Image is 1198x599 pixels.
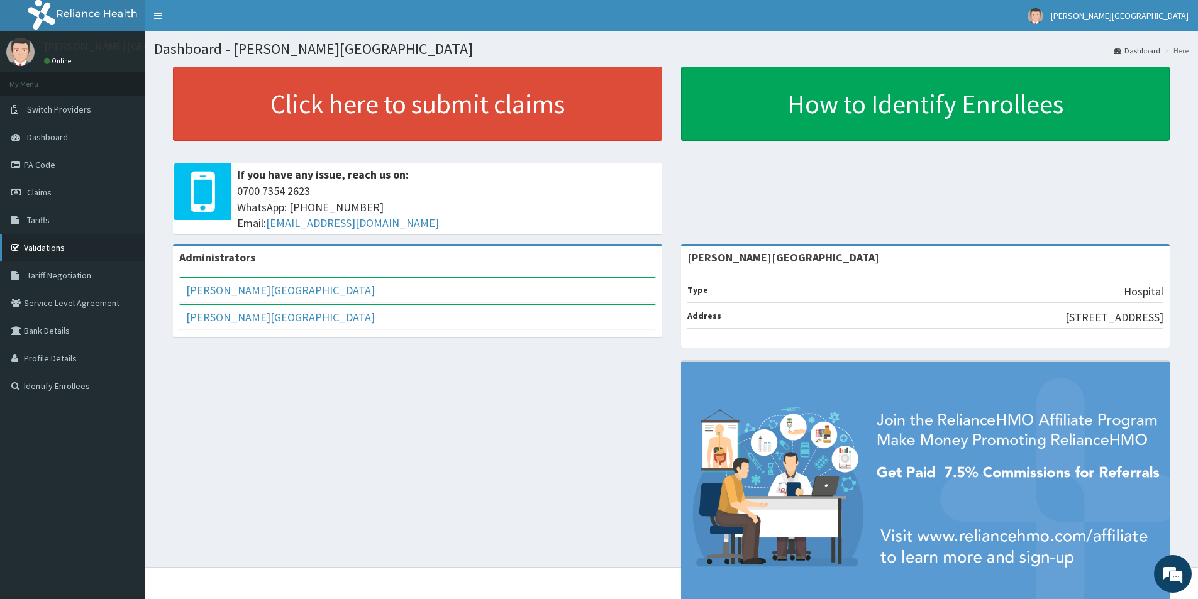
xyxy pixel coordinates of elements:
[27,187,52,198] span: Claims
[1065,309,1163,326] p: [STREET_ADDRESS]
[1162,45,1189,56] li: Here
[687,310,721,321] b: Address
[173,67,662,141] a: Click here to submit claims
[1028,8,1043,24] img: User Image
[237,183,656,231] span: 0700 7354 2623 WhatsApp: [PHONE_NUMBER] Email:
[6,38,35,66] img: User Image
[186,283,375,297] a: [PERSON_NAME][GEOGRAPHIC_DATA]
[179,250,255,265] b: Administrators
[27,131,68,143] span: Dashboard
[27,104,91,115] span: Switch Providers
[44,57,74,65] a: Online
[1124,283,1163,300] p: Hospital
[27,214,50,226] span: Tariffs
[1051,10,1189,21] span: [PERSON_NAME][GEOGRAPHIC_DATA]
[44,41,230,52] p: [PERSON_NAME][GEOGRAPHIC_DATA]
[1114,45,1160,56] a: Dashboard
[266,216,439,230] a: [EMAIL_ADDRESS][DOMAIN_NAME]
[27,270,91,281] span: Tariff Negotiation
[154,41,1189,57] h1: Dashboard - [PERSON_NAME][GEOGRAPHIC_DATA]
[687,250,879,265] strong: [PERSON_NAME][GEOGRAPHIC_DATA]
[687,284,708,295] b: Type
[237,167,409,182] b: If you have any issue, reach us on:
[186,310,375,324] a: [PERSON_NAME][GEOGRAPHIC_DATA]
[681,67,1170,141] a: How to Identify Enrollees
